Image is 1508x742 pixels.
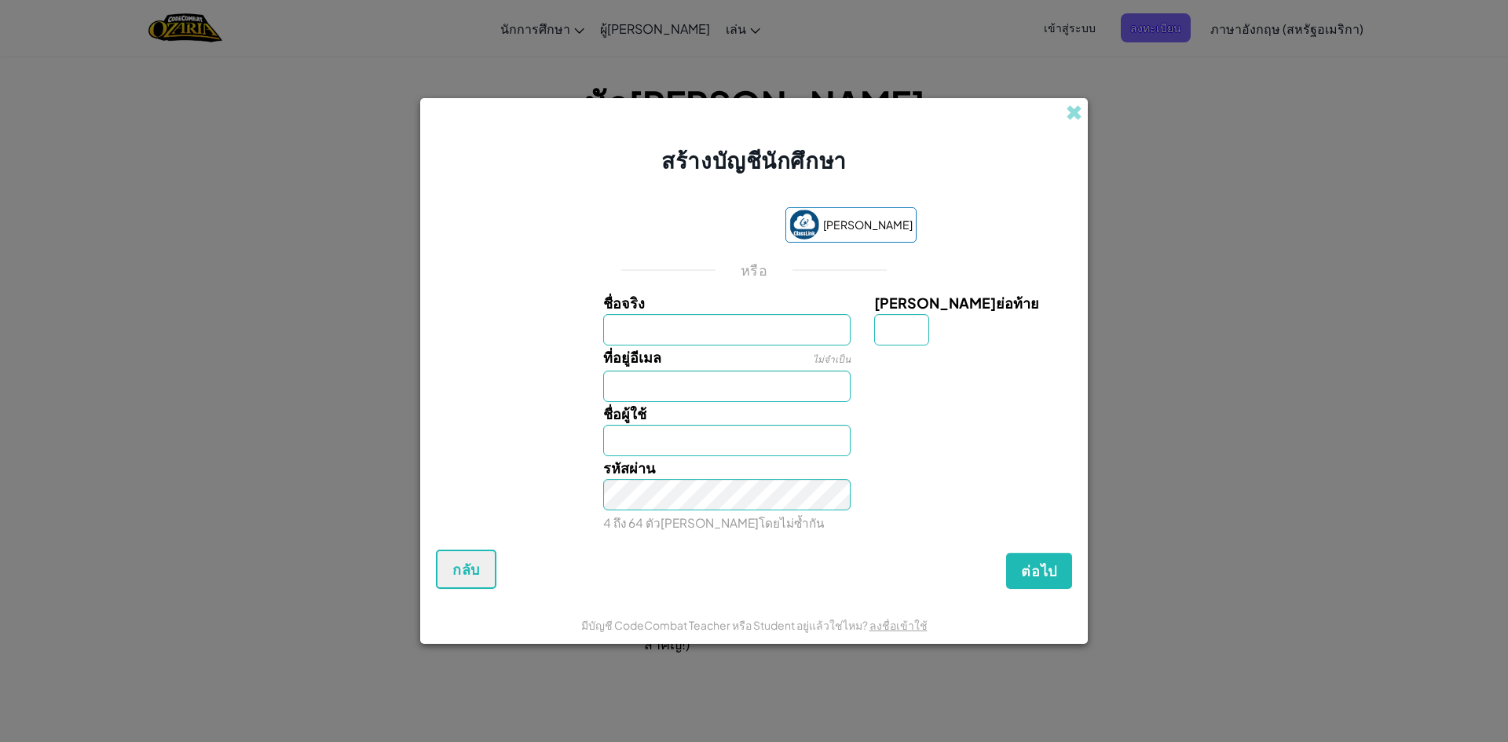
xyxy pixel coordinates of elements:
[436,550,496,589] button: กลับ
[661,146,846,174] font: สร้างบัญชีนักศึกษา
[603,348,661,366] font: ที่อยู่อีเมล
[603,459,655,477] font: รหัสผ่าน
[813,353,851,365] font: ไม่จำเป็น
[874,294,1039,312] font: [PERSON_NAME]ย่อท้าย
[1021,561,1057,580] font: ต่อไป
[869,618,928,632] a: ลงชื่อเข้าใช้
[584,209,778,243] iframe: สามารถทำได้ด้วย Google
[741,261,767,279] font: หรือ
[823,217,913,232] font: [PERSON_NAME]
[603,294,645,312] font: ชื่อจริง
[603,515,824,530] font: 4 ถึง 64 ตัว[PERSON_NAME]โดยไม่ซ้ำกัน
[789,210,819,239] img: classlink-logo-small.png
[581,618,868,632] font: มีบัญชี CodeCombat Teacher หรือ Student อยู่แล้วใช่ไหม?
[603,404,646,422] font: ชื่อผู้ใช้
[452,560,480,579] font: กลับ
[1006,553,1072,589] button: ต่อไป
